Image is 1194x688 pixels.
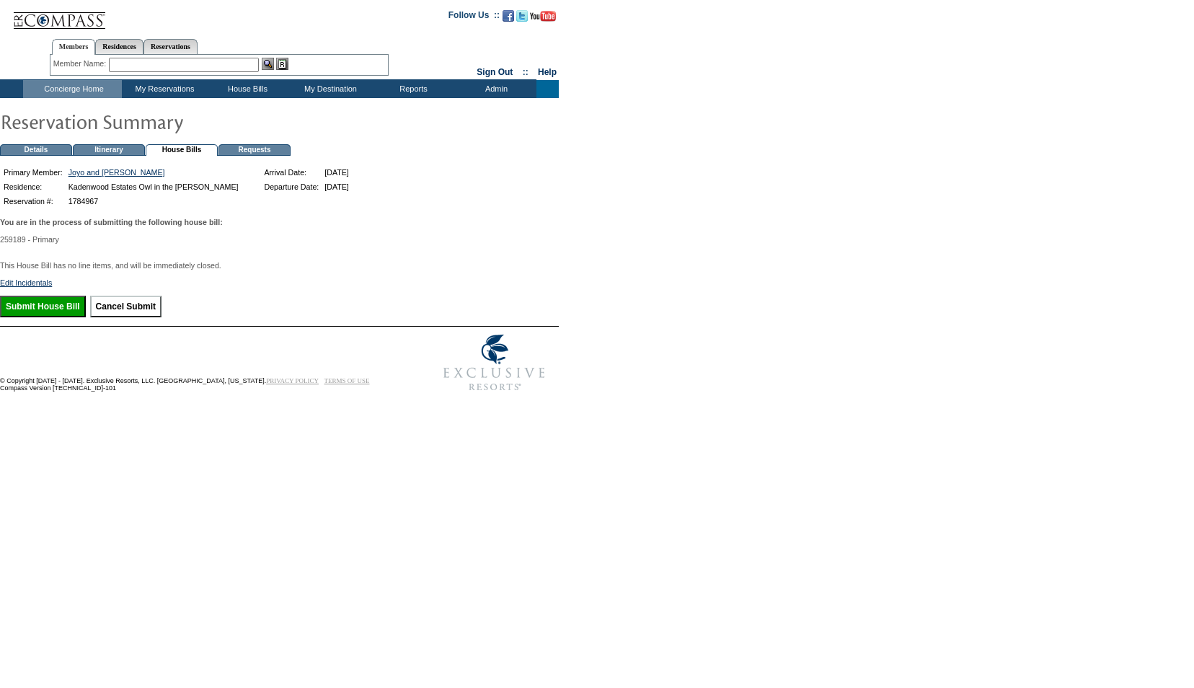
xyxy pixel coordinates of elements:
td: 1784967 [66,195,241,208]
td: [DATE] [322,166,351,179]
a: Members [52,39,96,55]
td: Follow Us :: [448,9,500,26]
a: Reservations [143,39,198,54]
td: Concierge Home [23,80,122,98]
img: Subscribe to our YouTube Channel [530,11,556,22]
div: Member Name: [53,58,109,70]
td: Requests [218,144,291,156]
td: My Reservations [122,80,205,98]
td: Reservation #: [1,195,65,208]
td: Primary Member: [1,166,65,179]
img: View [262,58,274,70]
a: Sign Out [477,67,513,77]
img: Follow us on Twitter [516,10,528,22]
a: Joyo and [PERSON_NAME] [68,168,165,177]
td: Kadenwood Estates Owl in the [PERSON_NAME] [66,180,241,193]
a: Help [538,67,557,77]
img: Become our fan on Facebook [503,10,514,22]
td: [DATE] [322,180,351,193]
img: Reservations [276,58,288,70]
img: Exclusive Resorts [430,327,559,399]
a: Subscribe to our YouTube Channel [530,14,556,23]
span: :: [523,67,529,77]
a: TERMS OF USE [324,377,370,384]
a: Become our fan on Facebook [503,14,514,23]
a: PRIVACY POLICY [266,377,319,384]
td: Departure Date: [262,180,321,193]
a: Residences [95,39,143,54]
td: My Destination [288,80,371,98]
a: Follow us on Twitter [516,14,528,23]
td: House Bills [205,80,288,98]
td: Residence: [1,180,65,193]
td: Admin [454,80,536,98]
td: Arrival Date: [262,166,321,179]
input: Cancel Submit [90,296,162,317]
td: House Bills [146,144,218,156]
td: Itinerary [73,144,145,156]
td: Reports [371,80,454,98]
